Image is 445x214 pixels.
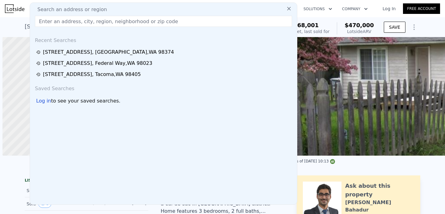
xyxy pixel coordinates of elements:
span: $168,001 [290,22,319,28]
span: $470,000 [345,22,374,28]
div: Lotside ARV [345,28,374,35]
button: SAVE [384,22,405,33]
div: [STREET_ADDRESS] , Federal Way , WA 98023 [43,60,152,67]
div: [PERSON_NAME] Bahadur [345,199,414,214]
a: Log In [375,6,403,12]
button: Company [337,3,373,15]
div: LISTING & SALE HISTORY [25,178,148,184]
div: [STREET_ADDRESS] , [GEOGRAPHIC_DATA] , WA 98374 [25,22,174,31]
span: to see your saved searches. [51,97,120,105]
div: Saved Searches [32,80,295,95]
a: [STREET_ADDRESS], Federal Way,WA 98023 [36,60,293,67]
div: Recent Searches [32,32,295,47]
div: Sold [27,200,82,208]
div: Off Market, last sold for [279,28,329,35]
div: Log in [36,97,51,105]
a: [STREET_ADDRESS], Tacoma,WA 98405 [36,71,293,78]
input: Enter an address, city, region, neighborhood or zip code [35,16,292,27]
a: [STREET_ADDRESS], [GEOGRAPHIC_DATA],WA 98374 [36,48,293,56]
span: Search an address or region [32,6,107,13]
div: Sold [27,187,82,195]
img: NWMLS Logo [330,159,335,164]
a: Free Account [403,3,440,14]
button: Show Options [408,21,420,33]
div: [STREET_ADDRESS] , Tacoma , WA 98405 [43,71,141,78]
img: Lotside [5,4,24,13]
div: Ask about this property [345,182,414,199]
div: [STREET_ADDRESS] , [GEOGRAPHIC_DATA] , WA 98374 [43,48,174,56]
button: Solutions [299,3,337,15]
